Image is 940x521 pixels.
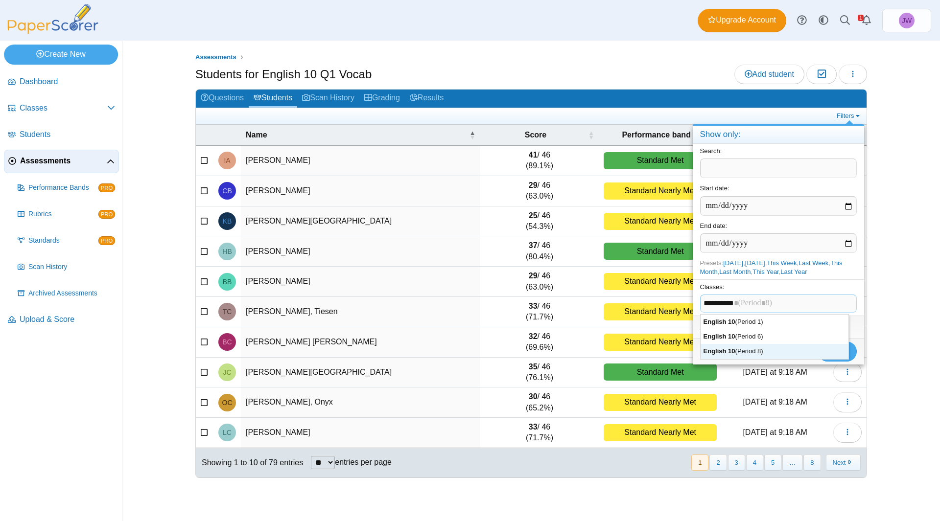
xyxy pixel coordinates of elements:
[604,334,717,351] div: Standard Nearly Met
[485,130,586,140] span: Score
[745,259,765,267] a: [DATE]
[241,418,480,448] td: [PERSON_NAME]
[529,211,538,220] b: 25
[249,90,297,108] a: Students
[224,157,230,164] span: Isabella Abdulrazak
[700,294,857,312] tags: ​
[195,66,372,83] h1: Students for English 10 Q1 Vocab
[701,344,848,359] div: (Period 8)
[20,103,107,113] span: Classes
[826,454,861,471] button: Next
[529,302,538,310] b: 33
[4,45,118,64] a: Create New
[723,259,743,267] a: [DATE]
[20,314,115,325] span: Upload & Score
[604,182,717,200] div: Standard Nearly Met
[745,70,794,78] span: Add student
[4,4,102,34] img: PaperScorer
[480,176,599,206] td: / 46 (63.0%)
[700,259,843,275] a: This Month
[28,183,98,193] span: Performance Bands
[20,76,115,87] span: Dashboard
[297,90,359,108] a: Scan History
[222,339,232,345] span: Brandon Campos Paz
[529,181,538,189] b: 29
[14,176,119,200] a: Performance Bands PRO
[698,9,786,32] a: Upgrade Account
[902,17,912,24] span: Joshua Williams
[4,123,119,147] a: Students
[20,129,115,140] span: Students
[4,308,119,332] a: Upload & Score
[241,267,480,297] td: [PERSON_NAME]
[529,423,538,431] b: 33
[690,454,861,471] nav: pagination
[241,358,480,388] td: [PERSON_NAME][GEOGRAPHIC_DATA]
[728,454,745,471] button: 3
[604,243,717,260] div: Standard Met
[28,262,115,272] span: Scan History
[604,424,717,441] div: Standard Nearly Met
[899,13,915,28] span: Joshua Williams
[767,259,797,267] a: This Week
[223,429,232,436] span: Landon Connelly
[241,146,480,176] td: [PERSON_NAME]
[693,279,864,315] div: Classes:
[704,347,735,355] strong: English 10
[241,206,480,237] td: [PERSON_NAME][GEOGRAPHIC_DATA]
[98,210,115,219] span: PRO
[222,399,233,406] span: Onyx Castillo
[604,273,717,290] div: Standard Nearly Met
[241,327,480,358] td: [PERSON_NAME] [PERSON_NAME]
[782,454,802,471] span: …
[529,362,538,371] b: 35
[246,130,468,140] span: Name
[14,255,119,279] a: Scan History
[195,53,236,61] span: Assessments
[480,297,599,327] td: / 46 (71.7%)
[700,259,843,275] span: Presets: , , , , , , ,
[480,387,599,418] td: / 46 (65.2%)
[709,454,727,471] button: 2
[223,308,232,315] span: Tiesen Calerich
[480,146,599,176] td: / 46 (89.1%)
[335,458,392,466] label: entries per page
[480,358,599,388] td: / 46 (76.1%)
[799,259,828,267] a: Last Week
[98,236,115,245] span: PRO
[359,90,405,108] a: Grading
[764,454,781,471] button: 5
[222,248,232,255] span: Hannah Brovelli
[241,176,480,206] td: [PERSON_NAME]
[834,111,864,121] a: Filters
[746,454,763,471] button: 4
[701,329,848,344] div: (Period 6)
[241,297,480,327] td: [PERSON_NAME], Tiesen
[734,65,804,84] a: Add student
[856,10,877,31] a: Alerts
[14,203,119,226] a: Rubrics PRO
[196,448,303,477] div: Showing 1 to 10 of 79 entries
[405,90,448,108] a: Results
[196,90,249,108] a: Questions
[480,267,599,297] td: / 46 (63.0%)
[480,236,599,267] td: / 46 (80.4%)
[4,150,119,173] a: Assessments
[882,9,931,32] a: Joshua Williams
[803,454,821,471] button: 8
[98,183,115,192] span: PRO
[743,368,807,376] time: Sep 19, 2025 at 9:18 AM
[480,418,599,448] td: / 46 (71.7%)
[222,187,232,194] span: Cole Baughn
[28,289,115,298] span: Archived Assessments
[529,272,538,280] b: 29
[743,428,807,436] time: Sep 19, 2025 at 9:18 AM
[28,236,98,246] span: Standards
[743,398,807,406] time: Sep 19, 2025 at 9:18 AM
[691,454,708,471] button: 1
[704,333,735,340] strong: English 10
[604,303,717,320] div: Standard Nearly Met
[4,27,102,35] a: PaperScorer
[223,218,232,225] span: Kannan Boyer
[588,130,594,140] span: Score : Activate to sort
